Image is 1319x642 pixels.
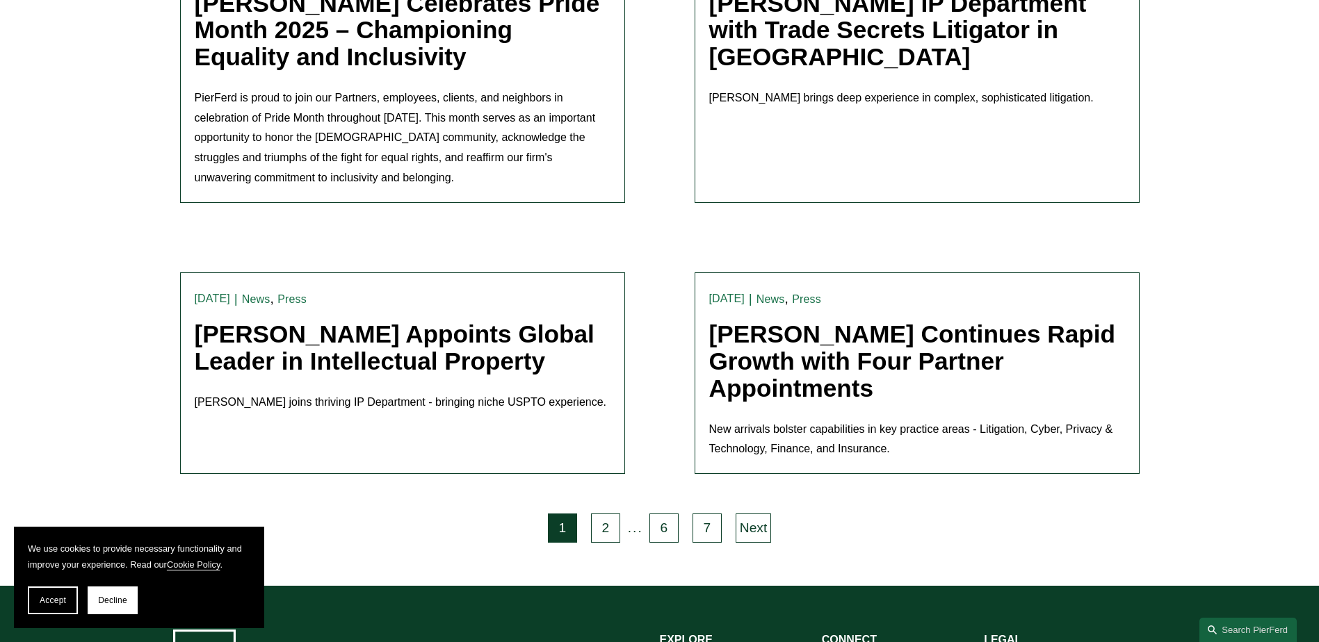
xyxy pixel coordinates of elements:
[242,293,270,305] a: News
[792,293,821,305] a: Press
[40,595,66,605] span: Accept
[1199,618,1297,642] a: Search this site
[693,513,722,543] a: 7
[591,513,620,543] a: 2
[14,527,264,628] section: Cookie banner
[28,541,250,573] p: We use cookies to provide necessary functionality and improve your experience. Read our .
[195,320,594,374] a: [PERSON_NAME] Appoints Global Leader in Intellectual Property
[195,88,610,188] p: PierFerd is proud to join our Partners, employees, clients, and neighbors in celebration of Pride...
[270,291,273,306] span: ,
[195,393,610,413] p: [PERSON_NAME] joins thriving IP Department - bringing niche USPTO experience.
[195,293,230,304] time: [DATE]
[88,586,138,614] button: Decline
[709,293,745,304] time: [DATE]
[709,88,1125,108] p: [PERSON_NAME] brings deep experience in complex, sophisticated litigation.
[709,420,1125,460] p: New arrivals bolster capabilities in key practice areas - Litigation, Cyber, Privacy & Technology...
[736,513,771,543] a: Next
[98,595,127,605] span: Decline
[756,293,785,305] a: News
[167,559,220,570] a: Cookie Policy
[548,513,577,543] a: 1
[277,293,307,305] a: Press
[784,291,788,306] span: ,
[28,586,78,614] button: Accept
[709,320,1116,401] a: [PERSON_NAME] Continues Rapid Growth with Four Partner Appointments
[649,513,679,543] a: 6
